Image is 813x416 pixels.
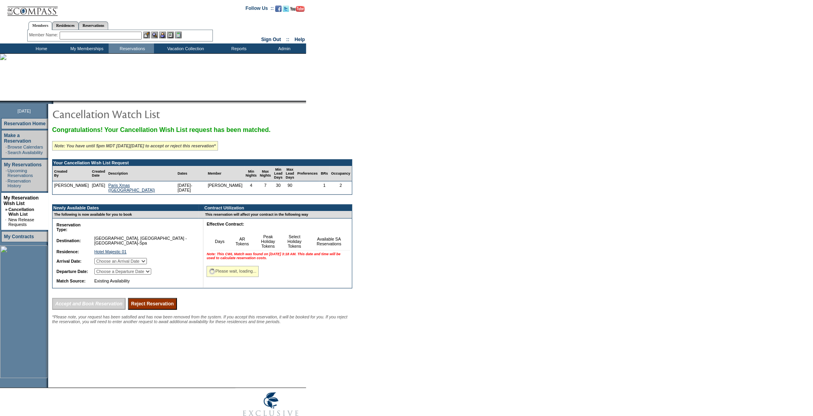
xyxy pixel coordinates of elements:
[176,166,207,181] td: Dates
[203,205,352,211] td: Contract Utilization
[205,250,350,262] td: Note: This CWL Match was found on [DATE] 3:18 AM. This date and time will be used to calculate re...
[52,21,79,30] a: Residences
[56,269,88,274] b: Departure Date:
[143,32,150,38] img: b_edit.gif
[203,211,352,218] td: This reservation will affect your contract in the following way
[79,21,108,30] a: Reservations
[5,217,8,227] td: ·
[4,133,31,144] a: Make a Reservation
[17,109,31,113] span: [DATE]
[6,150,7,155] td: ·
[284,181,296,194] td: 90
[52,126,270,133] span: Congratulations! Your Cancellation Wish List request has been matched.
[53,101,54,104] img: blank.gif
[275,6,282,12] img: Become our fan on Facebook
[319,181,329,194] td: 1
[8,150,43,155] a: Search Availability
[8,168,33,178] a: Upcoming Reservations
[329,181,352,194] td: 2
[281,233,308,250] td: Select Holiday Tokens
[296,166,319,181] td: Preferences
[54,143,216,148] i: Note: You have until 5pm MDT [DATE][DATE] to accept or reject this reservation*
[206,181,244,194] td: [PERSON_NAME]
[8,217,34,227] a: New Release Requests
[229,233,255,250] td: AR Tokens
[53,166,90,181] td: Created By
[63,43,109,53] td: My Memberships
[108,183,155,192] a: Paris Xmas ([GEOGRAPHIC_DATA])
[90,181,107,194] td: [DATE]
[56,259,81,264] b: Arrival Date:
[308,233,350,250] td: Available SA Reservations
[284,166,296,181] td: Max Lead Days
[283,6,289,12] img: Follow us on Twitter
[93,277,197,285] td: Existing Availability
[4,234,34,239] a: My Contracts
[290,6,304,12] img: Subscribe to our YouTube Channel
[215,43,261,53] td: Reports
[4,121,45,126] a: Reservation Home
[51,101,53,104] img: promoShadowLeftCorner.gif
[6,145,7,149] td: ·
[275,8,282,13] a: Become our fan on Facebook
[255,233,281,250] td: Peak Holiday Tokens
[8,179,31,188] a: Reservation History
[319,166,329,181] td: BRs
[8,145,43,149] a: Browse Calendars
[52,106,210,122] img: pgTtlCancellationNotification.gif
[272,166,284,181] td: Min Lead Days
[261,43,306,53] td: Admin
[258,166,272,181] td: Max Nights
[329,166,352,181] td: Occupancy
[8,207,34,216] a: Cancellation Wish List
[128,298,177,310] input: Reject Reservation
[290,8,304,13] a: Subscribe to our YouTube Channel
[159,32,166,38] img: Impersonate
[261,37,281,42] a: Sign Out
[109,43,154,53] td: Reservations
[210,233,230,250] td: Days
[286,37,289,42] span: ::
[151,32,158,38] img: View
[4,195,39,206] a: My Reservation Wish List
[53,205,199,211] td: Newly Available Dates
[207,222,244,226] b: Effective Contract:
[207,266,259,277] div: Please wait, loading...
[295,37,305,42] a: Help
[52,314,347,324] span: *Please note, your request has been satisfied and has now been removed from the system. If you ac...
[56,238,81,243] b: Destination:
[4,162,41,168] a: My Reservations
[107,166,176,181] td: Description
[244,181,258,194] td: 4
[272,181,284,194] td: 30
[28,21,53,30] a: Members
[93,234,197,247] td: [GEOGRAPHIC_DATA], [GEOGRAPHIC_DATA] - [GEOGRAPHIC_DATA]-Spa
[53,181,90,194] td: [PERSON_NAME]
[154,43,215,53] td: Vacation Collection
[53,160,352,166] td: Your Cancellation Wish List Request
[206,166,244,181] td: Member
[283,8,289,13] a: Follow us on Twitter
[94,249,127,254] a: Hotel Majestic 01
[6,179,7,188] td: ·
[18,43,63,53] td: Home
[90,166,107,181] td: Created Date
[56,222,81,232] b: Reservation Type:
[29,32,60,38] div: Member Name:
[175,32,182,38] img: b_calculator.gif
[167,32,174,38] img: Reservations
[258,181,272,194] td: 7
[56,249,79,254] b: Residence:
[53,211,199,218] td: The following is now available for you to book
[246,5,274,14] td: Follow Us ::
[56,279,85,283] b: Match Source:
[244,166,258,181] td: Min Nights
[6,168,7,178] td: ·
[5,207,8,212] b: »
[176,181,207,194] td: [DATE]- [DATE]
[52,298,126,310] input: Accept and Book Reservation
